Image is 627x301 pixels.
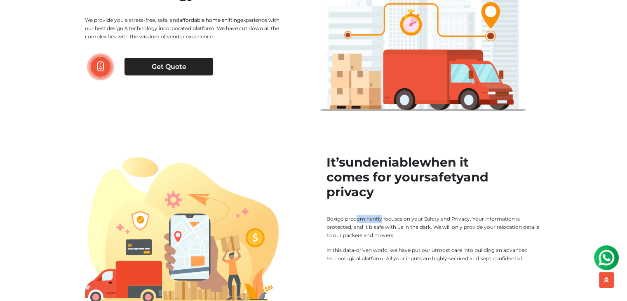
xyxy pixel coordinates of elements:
[424,169,463,185] span: safety
[326,184,374,200] span: privacy
[326,215,542,240] p: Boxigo predominantly focuses on your Safety and Privacy. Your information is protected, and it is...
[599,272,614,288] button: scroll up
[85,16,285,41] p: We provide you a stress-free, safe, and experience with our best design & technology incorporated...
[345,155,420,170] span: undeniable
[326,246,542,263] p: In this data-driven world, we have put our utmost care into building an advanced technological pl...
[179,17,240,23] a: affordable home shifting
[97,61,104,72] img: boxigo_packers_and_movers_scroll
[326,155,542,200] h2: It’s when it comes for your and
[124,58,213,75] a: Get Quote
[8,8,25,25] img: whatsapp-icon.svg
